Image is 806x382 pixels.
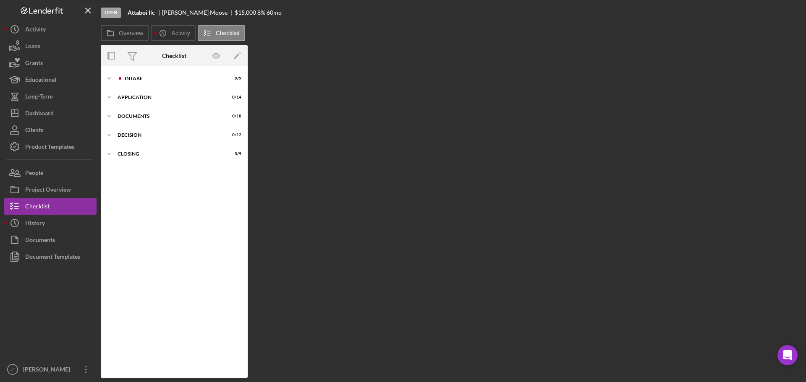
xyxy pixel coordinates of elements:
[25,181,71,200] div: Project Overview
[4,231,97,248] button: Documents
[25,21,46,40] div: Activity
[4,71,97,88] button: Educational
[25,88,53,107] div: Long-Term
[226,76,241,81] div: 9 / 9
[101,25,149,41] button: Overview
[25,231,55,250] div: Documents
[101,8,121,18] div: Open
[25,71,56,90] div: Educational
[25,248,80,267] div: Document Templates
[226,133,241,138] div: 0 / 12
[162,9,235,16] div: [PERSON_NAME] Moose
[4,248,97,265] button: Document Templates
[10,367,15,372] text: JF
[235,9,256,16] span: $15,000
[226,114,241,119] div: 0 / 18
[25,55,43,73] div: Grants
[4,38,97,55] button: Loans
[25,164,43,183] div: People
[119,30,143,36] label: Overview
[128,9,155,16] b: Attaboi llc
[4,55,97,71] button: Grants
[125,76,220,81] div: Intake
[4,215,97,231] button: History
[21,361,76,380] div: [PERSON_NAME]
[25,215,45,234] div: History
[162,52,186,59] div: Checklist
[216,30,240,36] label: Checklist
[25,198,50,217] div: Checklist
[4,21,97,38] button: Activity
[4,361,97,378] button: JF[PERSON_NAME]
[25,138,74,157] div: Product Templates
[151,25,195,41] button: Activity
[118,133,220,138] div: Decision
[4,181,97,198] button: Project Overview
[226,95,241,100] div: 0 / 14
[198,25,245,41] button: Checklist
[25,122,43,140] div: Clients
[25,105,54,124] div: Dashboard
[226,151,241,156] div: 0 / 9
[4,138,97,155] button: Product Templates
[4,105,97,122] button: Dashboard
[118,114,220,119] div: Documents
[171,30,190,36] label: Activity
[4,198,97,215] button: Checklist
[118,151,220,156] div: Closing
[4,122,97,138] button: Clients
[4,88,97,105] button: Long-Term
[4,164,97,181] button: People
[118,95,220,100] div: Application
[25,38,40,57] div: Loans
[777,345,798,365] div: Open Intercom Messenger
[257,9,265,16] div: 8 %
[267,9,282,16] div: 60 mo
